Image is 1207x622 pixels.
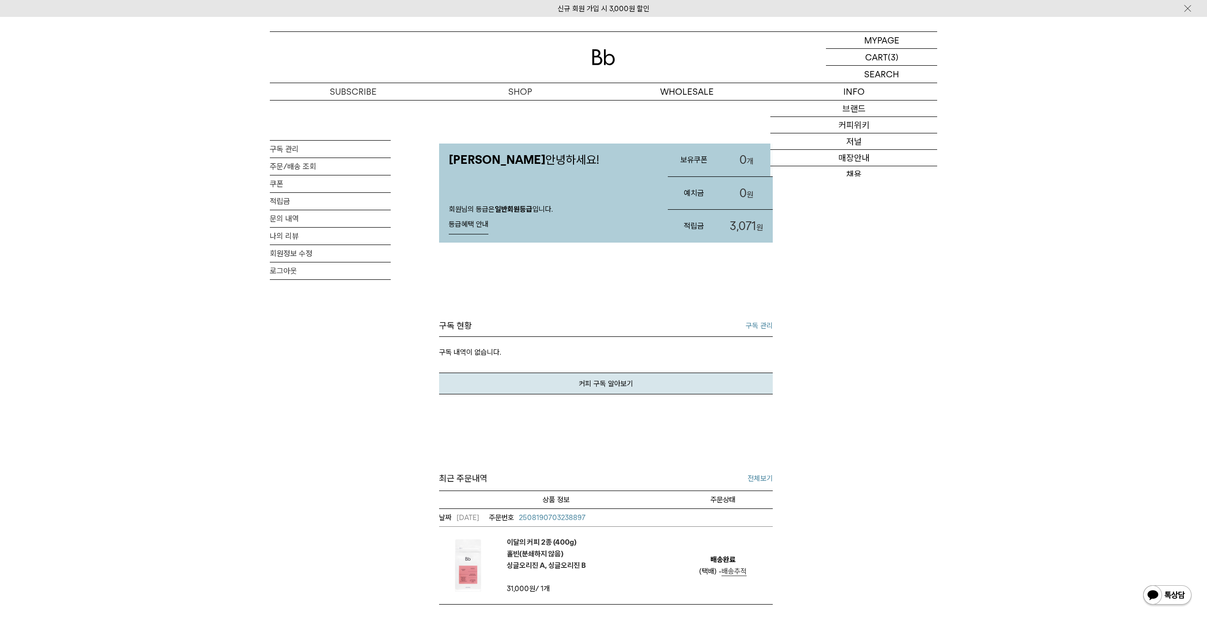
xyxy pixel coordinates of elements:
h3: 구독 현황 [439,320,472,332]
img: 로고 [592,49,615,65]
th: 상품명/옵션 [439,491,673,508]
span: 0 [739,153,747,167]
h3: 예치금 [668,180,720,206]
em: 이달의 커피 2종 (400g) 홀빈(분쇄하지 않음) 싱글오리진 A, 싱글오리진 B [507,536,586,571]
em: [DATE] [439,512,479,523]
a: 이달의 커피 2종 (400g)홀빈(분쇄하지 않음)싱글오리진 A, 싱글오리진 B [507,536,586,571]
em: 배송완료 [710,554,736,565]
a: 전체보기 [748,473,773,484]
a: 커피 구독 알아보기 [439,373,773,394]
span: 0 [739,186,747,200]
a: 등급혜택 안내 [449,215,488,234]
a: 배송추적 [721,567,747,576]
img: 이달의 커피 [439,536,497,594]
p: 구독 내역이 없습니다. [439,337,773,373]
a: 신규 회원 가입 시 3,000원 할인 [558,4,649,13]
a: 구독 관리 [270,141,391,158]
td: / 1개 [507,583,589,594]
a: CART (3) [826,49,937,66]
a: 주문/배송 조회 [270,158,391,175]
h3: 적립금 [668,213,720,239]
p: SEARCH [864,66,899,83]
a: 0원 [721,177,773,210]
a: 쿠폰 [270,175,391,192]
div: 회원님의 등급은 입니다. [439,195,658,243]
a: 채용 [770,166,937,183]
a: 적립금 [270,193,391,210]
a: 커피위키 [770,117,937,133]
img: 카카오톡 채널 1:1 채팅 버튼 [1142,584,1192,608]
div: (택배) - [699,565,747,577]
a: 문의 내역 [270,210,391,227]
a: SUBSCRIBE [270,83,437,100]
a: 매장안내 [770,150,937,166]
p: CART [865,49,888,65]
a: 저널 [770,133,937,150]
p: 안녕하세요! [439,144,658,176]
a: MYPAGE [826,32,937,49]
strong: [PERSON_NAME] [449,153,545,167]
p: (3) [888,49,898,65]
a: 0개 [721,144,773,176]
strong: 31,000원 [507,584,535,593]
h3: 보유쿠폰 [668,147,720,173]
strong: 일반회원등급 [495,205,532,214]
span: 3,071 [730,219,756,233]
a: 구독 관리 [746,320,773,332]
a: 회원정보 수정 [270,245,391,262]
a: 2508190703238897 [489,512,586,523]
a: 3,071원 [721,210,773,243]
span: 최근 주문내역 [439,472,487,486]
a: SHOP [437,83,603,100]
th: 주문상태 [673,491,773,508]
span: 2508190703238897 [519,513,586,522]
a: 도매 서비스 [603,101,770,117]
p: INFO [770,83,937,100]
p: MYPAGE [864,32,899,48]
p: WHOLESALE [603,83,770,100]
a: 나의 리뷰 [270,228,391,245]
a: 로그아웃 [270,262,391,279]
a: 브랜드 [770,101,937,117]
